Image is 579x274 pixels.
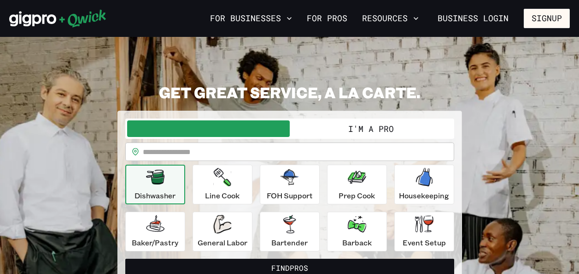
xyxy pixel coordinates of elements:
button: Dishwasher [125,165,185,204]
button: Bartender [260,212,320,251]
p: Baker/Pastry [132,237,178,248]
button: Baker/Pastry [125,212,185,251]
button: Prep Cook [327,165,387,204]
button: Housekeeping [394,165,454,204]
button: Signup [524,9,570,28]
button: General Labor [193,212,252,251]
h2: GET GREAT SERVICE, A LA CARTE. [117,83,462,101]
button: For Businesses [206,11,296,26]
button: Resources [358,11,422,26]
button: Line Cook [193,165,252,204]
p: Prep Cook [339,190,375,201]
a: For Pros [303,11,351,26]
a: Business Login [430,9,516,28]
button: I'm a Business [127,120,290,137]
button: I'm a Pro [290,120,452,137]
p: Housekeeping [399,190,449,201]
p: Event Setup [403,237,446,248]
p: General Labor [198,237,247,248]
p: Line Cook [205,190,240,201]
p: Bartender [271,237,308,248]
p: Barback [342,237,372,248]
button: FOH Support [260,165,320,204]
button: Barback [327,212,387,251]
p: FOH Support [267,190,313,201]
button: Event Setup [394,212,454,251]
p: Dishwasher [135,190,175,201]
